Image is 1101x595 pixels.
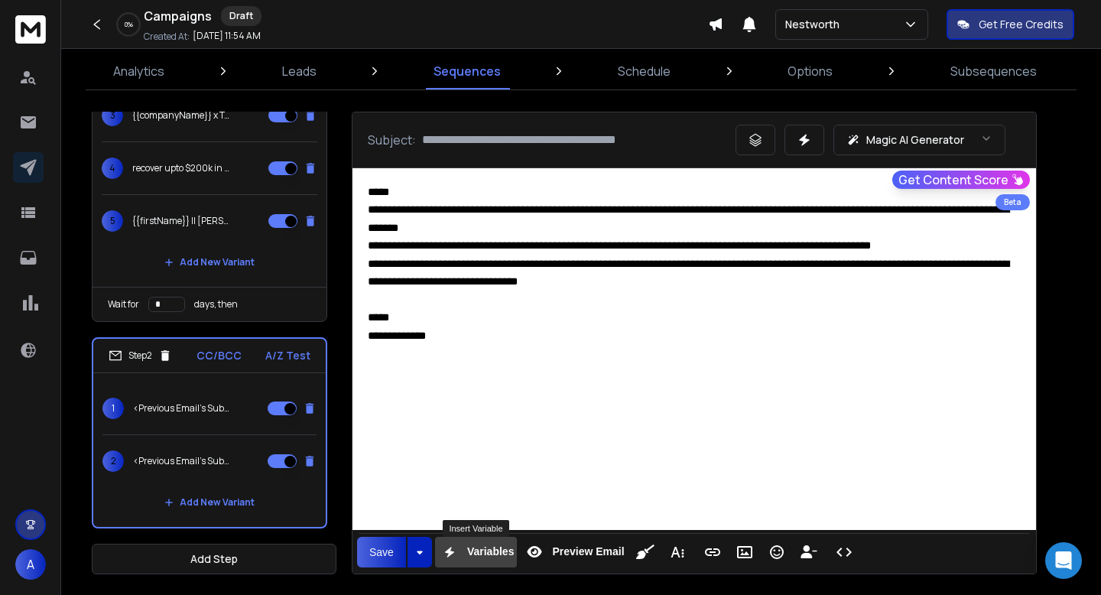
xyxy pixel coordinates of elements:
[762,537,791,567] button: Emoticons
[830,537,859,567] button: Code View
[194,298,238,311] p: days, then
[104,53,174,89] a: Analytics
[265,348,310,363] p: A/Z Test
[108,298,139,311] p: Wait for
[866,132,964,148] p: Magic AI Generator
[113,62,164,80] p: Analytics
[788,62,833,80] p: Options
[941,53,1046,89] a: Subsequences
[549,545,627,558] span: Preview Email
[132,109,230,122] p: {{companyName}} x Tax Relief
[282,62,317,80] p: Leads
[794,537,823,567] button: Insert Unsubscribe Link
[102,210,123,232] span: 5
[730,537,759,567] button: Insert Image (⌘P)
[196,348,242,363] p: CC/BCC
[109,349,172,363] div: Step 2
[133,455,231,467] p: <Previous Email's Subject>
[520,537,627,567] button: Preview Email
[785,17,846,32] p: Nestworth
[273,53,326,89] a: Leads
[15,549,46,580] button: A
[434,62,501,80] p: Sequences
[102,105,123,126] span: 3
[144,31,190,43] p: Created At:
[125,20,133,29] p: 0 %
[152,487,267,518] button: Add New Variant
[102,398,124,419] span: 1
[1045,542,1082,579] div: Open Intercom Messenger
[144,7,212,25] h1: Campaigns
[950,62,1037,80] p: Subsequences
[132,162,230,174] p: recover upto $200k in credits
[979,17,1064,32] p: Get Free Credits
[947,9,1074,40] button: Get Free Credits
[698,537,727,567] button: Insert Link (⌘K)
[631,537,660,567] button: Clean HTML
[102,450,124,472] span: 2
[464,545,518,558] span: Variables
[102,158,123,179] span: 4
[92,337,327,528] li: Step2CC/BCCA/Z Test1<Previous Email's Subject>2<Previous Email's Subject>Add New Variant
[995,194,1030,210] div: Beta
[357,537,406,567] button: Save
[833,125,1005,155] button: Magic AI Generator
[663,537,692,567] button: More Text
[618,62,671,80] p: Schedule
[892,171,1030,189] button: Get Content Score
[435,537,518,567] button: Variables
[193,30,261,42] p: [DATE] 11:54 AM
[424,53,510,89] a: Sequences
[443,520,508,537] div: Insert Variable
[609,53,680,89] a: Schedule
[92,544,336,574] button: Add Step
[132,215,230,227] p: {{firstName}} || [PERSON_NAME]
[133,402,231,415] p: <Previous Email's Subject>
[368,131,416,149] p: Subject:
[221,6,261,26] div: Draft
[778,53,842,89] a: Options
[152,247,267,278] button: Add New Variant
